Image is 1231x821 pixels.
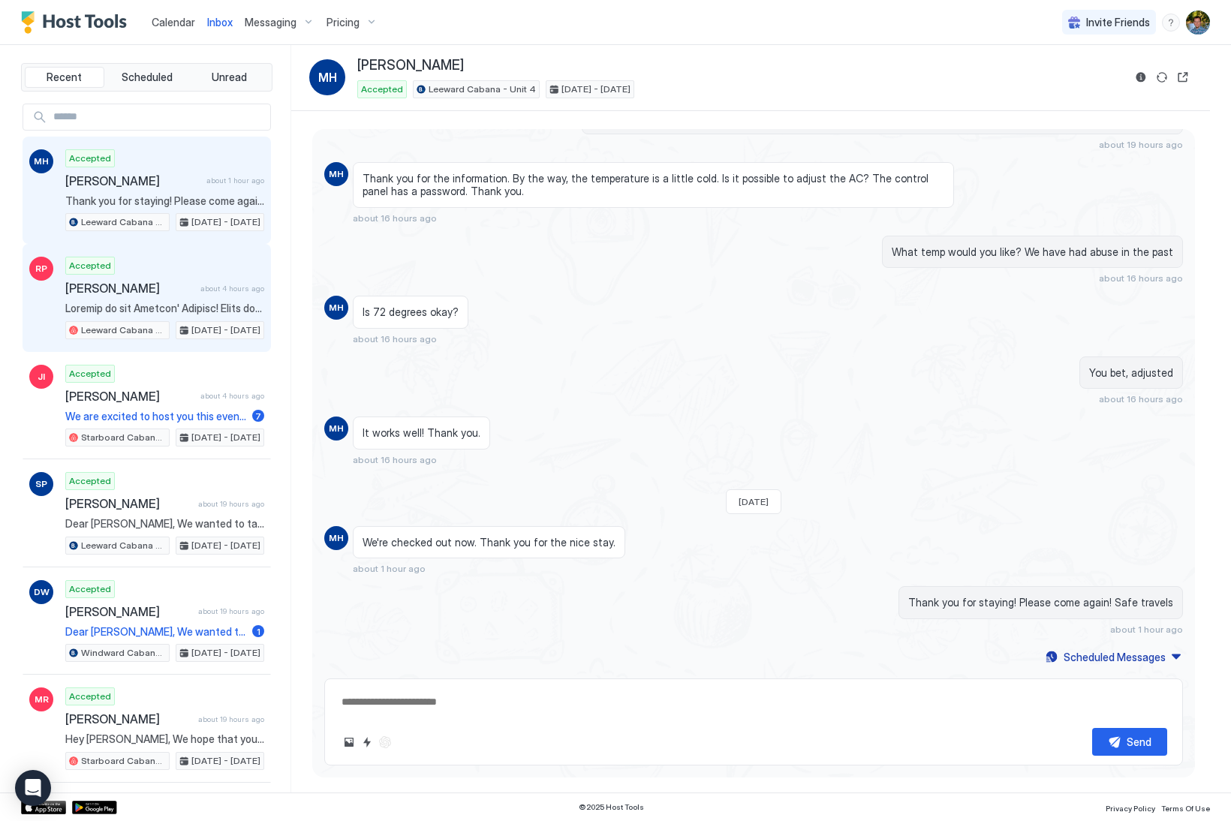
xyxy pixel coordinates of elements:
[69,259,111,272] span: Accepted
[1161,799,1210,815] a: Terms Of Use
[1099,272,1183,284] span: about 16 hours ago
[329,167,344,181] span: MH
[1153,68,1171,86] button: Sync reservation
[81,431,166,444] span: Starboard Cabana - Unit 2
[191,431,260,444] span: [DATE] - [DATE]
[1106,804,1155,813] span: Privacy Policy
[1099,393,1183,404] span: about 16 hours ago
[1132,68,1150,86] button: Reservation information
[65,517,264,531] span: Dear [PERSON_NAME], We wanted to take a moment to thank you for choosing to stay at the [GEOGRAPH...
[363,172,944,198] span: Thank you for the information. By the way, the temperature is a little cold. Is it possible to ad...
[47,71,82,84] span: Recent
[191,539,260,552] span: [DATE] - [DATE]
[25,67,104,88] button: Recent
[1092,728,1167,756] button: Send
[21,11,134,34] a: Host Tools Logo
[65,302,264,315] span: Loremip do sit Ametcon' Adipisc! Elits doe te inci utl etdolor magn al! En adm veniamq nostrud ex...
[329,422,344,435] span: MH
[1099,139,1183,150] span: about 19 hours ago
[34,585,50,599] span: DW
[21,63,272,92] div: tab-group
[122,71,173,84] span: Scheduled
[245,16,296,29] span: Messaging
[198,714,264,724] span: about 19 hours ago
[1043,647,1183,667] button: Scheduled Messages
[206,176,264,185] span: about 1 hour ago
[65,496,192,511] span: [PERSON_NAME]
[579,802,644,812] span: © 2025 Host Tools
[65,173,200,188] span: [PERSON_NAME]
[69,152,111,165] span: Accepted
[207,14,233,30] a: Inbox
[81,646,166,660] span: Windward Cabana - Unit 10
[429,83,536,96] span: Leeward Cabana - Unit 4
[1089,366,1173,380] span: You bet, adjusted
[358,733,376,751] button: Quick reply
[81,323,166,337] span: Leeward Cabana - Unit 4
[191,646,260,660] span: [DATE] - [DATE]
[198,606,264,616] span: about 19 hours ago
[81,215,166,229] span: Leeward Cabana - Unit 4
[357,57,464,74] span: [PERSON_NAME]
[72,801,117,814] a: Google Play Store
[69,474,111,488] span: Accepted
[152,16,195,29] span: Calendar
[65,732,264,746] span: Hey [PERSON_NAME], We hope that you are enjoying your stay in our Cabana. [DATE] will be your che...
[65,281,194,296] span: [PERSON_NAME]
[561,83,631,96] span: [DATE] - [DATE]
[1174,68,1192,86] button: Open reservation
[908,596,1173,609] span: Thank you for staying! Please come again! Safe travels
[212,71,247,84] span: Unread
[69,582,111,596] span: Accepted
[257,626,260,637] span: 1
[200,391,264,401] span: about 4 hours ago
[69,690,111,703] span: Accepted
[107,67,187,88] button: Scheduled
[47,104,270,130] input: Input Field
[65,711,192,726] span: [PERSON_NAME]
[65,194,264,208] span: Thank you for staying! Please come again! Safe travels
[353,212,437,224] span: about 16 hours ago
[35,693,49,706] span: MR
[21,801,66,814] a: App Store
[1127,734,1151,750] div: Send
[69,367,111,380] span: Accepted
[327,16,360,29] span: Pricing
[81,539,166,552] span: Leeward Cabana - Unit 4
[1106,799,1155,815] a: Privacy Policy
[1086,16,1150,29] span: Invite Friends
[65,410,246,423] span: We are excited to host you this evening! Here are a few things to know about your stay. GUESTS AN...
[38,370,45,383] span: JI
[191,215,260,229] span: [DATE] - [DATE]
[65,604,192,619] span: [PERSON_NAME]
[318,68,337,86] span: MH
[1064,649,1166,665] div: Scheduled Messages
[363,426,480,440] span: It works well! Thank you.
[363,536,615,549] span: We're checked out now. Thank you for the nice stay.
[65,625,246,639] span: Dear [PERSON_NAME], We wanted to take a moment to thank you for choosing to stay at the [GEOGRAPH...
[1162,14,1180,32] div: menu
[363,305,459,319] span: Is 72 degrees okay?
[34,155,49,168] span: MH
[207,16,233,29] span: Inbox
[1186,11,1210,35] div: User profile
[81,754,166,768] span: Starboard Cabana - Unit 2
[35,477,47,491] span: SP
[361,83,403,96] span: Accepted
[340,733,358,751] button: Upload image
[15,770,51,806] div: Open Intercom Messenger
[191,323,260,337] span: [DATE] - [DATE]
[1110,624,1183,635] span: about 1 hour ago
[255,410,261,422] span: 7
[198,499,264,509] span: about 19 hours ago
[200,284,264,293] span: about 4 hours ago
[152,14,195,30] a: Calendar
[189,67,269,88] button: Unread
[329,531,344,545] span: MH
[65,389,194,404] span: [PERSON_NAME]
[35,262,47,275] span: RP
[353,563,426,574] span: about 1 hour ago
